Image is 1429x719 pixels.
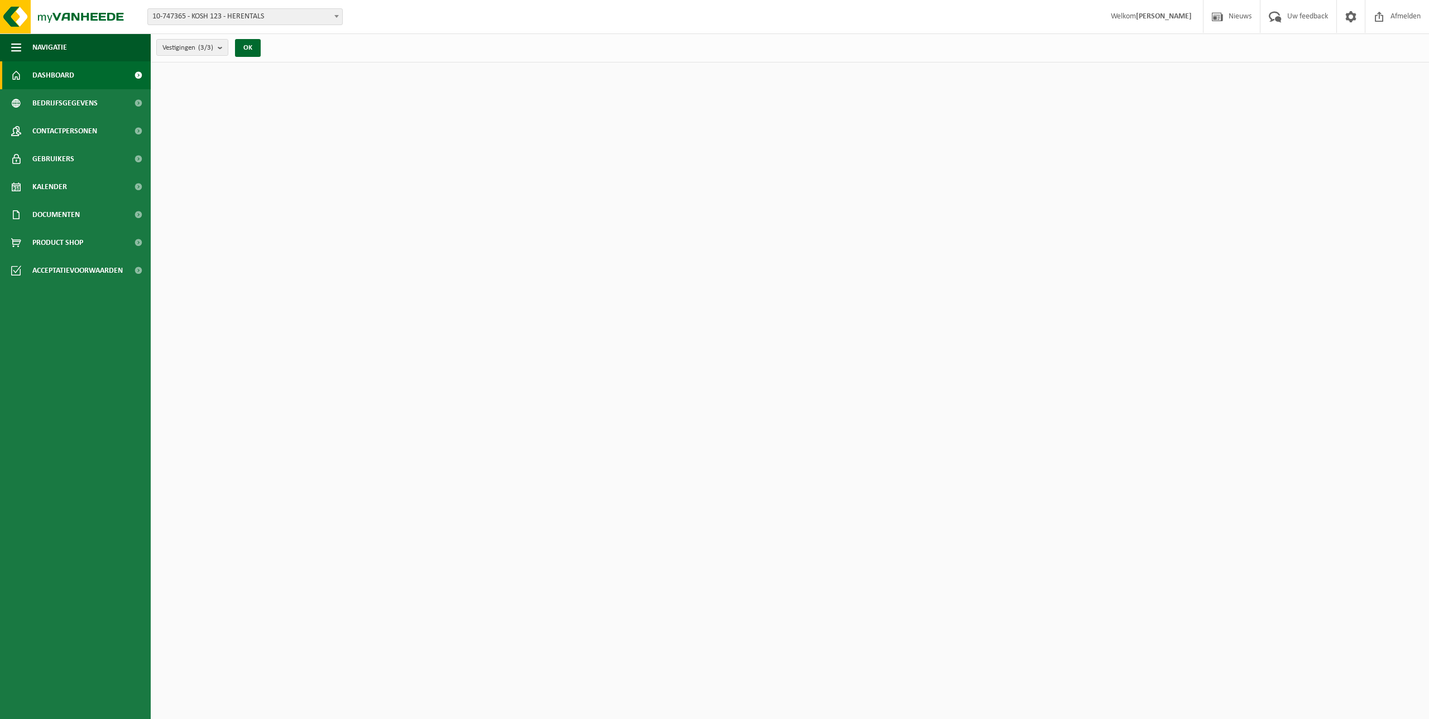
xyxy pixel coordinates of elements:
[32,229,83,257] span: Product Shop
[32,89,98,117] span: Bedrijfsgegevens
[32,201,80,229] span: Documenten
[156,39,228,56] button: Vestigingen(3/3)
[32,145,74,173] span: Gebruikers
[148,9,342,25] span: 10-747365 - KOSH 123 - HERENTALS
[32,33,67,61] span: Navigatie
[32,257,123,284] span: Acceptatievoorwaarden
[198,44,213,51] count: (3/3)
[32,173,67,201] span: Kalender
[147,8,343,25] span: 10-747365 - KOSH 123 - HERENTALS
[1136,12,1192,21] strong: [PERSON_NAME]
[162,40,213,56] span: Vestigingen
[235,39,261,57] button: OK
[32,117,97,145] span: Contactpersonen
[32,61,74,89] span: Dashboard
